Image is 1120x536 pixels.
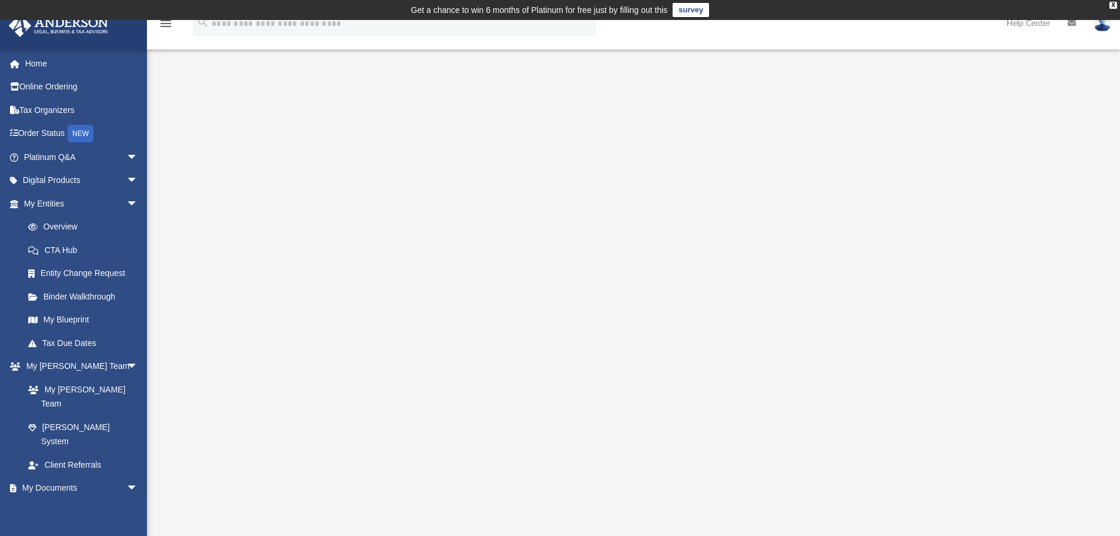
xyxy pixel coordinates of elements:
img: Anderson Advisors Platinum Portal [5,14,112,37]
span: arrow_drop_down [126,355,150,379]
span: arrow_drop_down [126,145,150,169]
span: arrow_drop_down [126,169,150,193]
a: Order StatusNEW [8,122,156,146]
a: My Documentsarrow_drop_down [8,477,150,500]
span: arrow_drop_down [126,192,150,216]
a: Platinum Q&Aarrow_drop_down [8,145,156,169]
a: Overview [16,215,156,239]
i: search [196,16,209,29]
span: arrow_drop_down [126,477,150,501]
a: [PERSON_NAME] System [16,415,150,453]
a: My [PERSON_NAME] Teamarrow_drop_down [8,355,150,378]
a: Tax Due Dates [16,331,156,355]
a: survey [673,3,709,17]
img: User Pic [1094,15,1111,32]
a: My [PERSON_NAME] Team [16,378,144,415]
a: Online Ordering [8,75,156,99]
a: My Entitiesarrow_drop_down [8,192,156,215]
div: close [1109,2,1117,9]
div: Get a chance to win 6 months of Platinum for free just by filling out this [411,3,668,17]
a: My Blueprint [16,308,150,332]
div: NEW [68,125,93,142]
a: CTA Hub [16,238,156,262]
a: menu [159,22,173,31]
a: Binder Walkthrough [16,285,156,308]
i: menu [159,16,173,31]
a: Client Referrals [16,453,150,477]
a: Home [8,52,156,75]
a: Entity Change Request [16,262,156,285]
a: Digital Productsarrow_drop_down [8,169,156,192]
a: Tax Organizers [8,98,156,122]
